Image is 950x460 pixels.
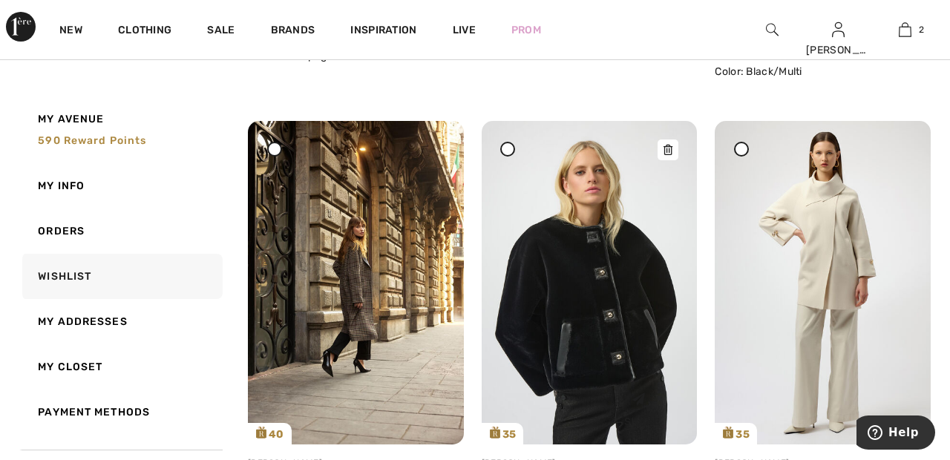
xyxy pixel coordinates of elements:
[598,381,687,433] div: Share
[511,22,541,38] a: Prom
[6,12,36,42] img: 1ère Avenue
[482,121,698,444] img: joseph-ribkoff-jackets-blazers-black_254909a_3_3984_search.jpg
[59,24,82,39] a: New
[715,64,931,79] div: Color: Black/Multi
[271,24,315,39] a: Brands
[207,24,235,39] a: Sale
[806,42,871,58] div: [PERSON_NAME]
[453,22,476,38] a: Live
[715,121,931,444] img: joseph-ribkoff-jackets-blazers-birch-melange_254956c_2_8018_search.jpg
[832,21,845,39] img: My Info
[19,299,223,344] a: My Addresses
[832,22,845,36] a: Sign In
[482,121,698,444] a: 35
[118,24,171,39] a: Clothing
[856,415,935,453] iframe: Opens a widget where you can find more information
[19,254,223,299] a: Wishlist
[919,23,924,36] span: 2
[38,111,104,127] span: My Avenue
[899,21,911,39] img: My Bag
[248,121,464,444] a: 40
[38,134,146,147] span: 590 Reward points
[350,24,416,39] span: Inspiration
[19,208,223,254] a: Orders
[19,390,223,435] a: Payment Methods
[19,344,223,390] a: My Closet
[19,163,223,208] a: My Info
[872,21,937,39] a: 2
[766,21,779,39] img: search the website
[715,121,931,444] a: 35
[248,121,464,444] img: joseph-ribkoff-outerwear-camel-multi_253946_6_560d_search.jpg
